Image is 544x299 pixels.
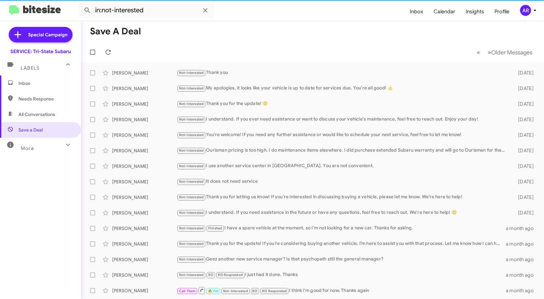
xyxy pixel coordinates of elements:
div: [DATE] [509,132,539,138]
span: Not-Interested [179,179,204,184]
span: Not-Interested [223,289,248,293]
a: Calendar [428,2,460,21]
div: [DATE] [509,163,539,169]
h1: Save a Deal [90,26,141,37]
button: Next [484,46,536,59]
span: Not-Interested [179,102,204,106]
div: [PERSON_NAME] [112,85,177,92]
span: Not-Interested [179,86,204,90]
div: Thank you for letting us know! If you're interested in discussing buying a vehicle, please let me... [177,193,509,201]
div: a month ago [506,287,539,294]
span: RO Responded [262,289,287,293]
div: [DATE] [509,101,539,107]
div: [PERSON_NAME] [112,194,177,201]
span: Not-Interested [179,226,204,230]
span: Older Messages [491,49,532,56]
span: Needs Response [18,96,74,102]
a: Inbox [405,2,428,21]
div: You're welcome! If you need any further assistance or would like to schedule your next service, f... [177,131,509,139]
div: [DATE] [509,210,539,216]
div: Thank you for the update! If you’re considering buying another vehicle, I’m here to assist you wi... [177,240,506,247]
a: Profile [489,2,515,21]
span: RO Responded [218,273,243,277]
span: « [477,48,480,56]
div: a month ago [506,225,539,232]
div: My apologies, it looks like your vehicle is up to date for services due. You're all good! 👍 [177,85,509,92]
input: Search [78,3,214,18]
div: [DATE] [509,85,539,92]
span: Not-Interested [179,211,204,215]
span: Not-Interested [179,71,204,75]
span: » [488,48,491,56]
span: RO [208,273,213,277]
div: I understand. If you need assistance in the future or have any questions, feel free to reach out.... [177,209,509,216]
div: [DATE] [509,178,539,185]
nav: Page navigation example [473,46,536,59]
div: Thank you [177,69,509,76]
div: [PERSON_NAME] [112,116,177,123]
span: Not-Interested [179,273,204,277]
span: Inbox [18,80,74,86]
div: [DATE] [509,147,539,154]
button: AR [515,5,537,16]
div: a month ago [506,241,539,247]
span: Special Campaign [28,31,67,38]
a: Special Campaign [9,27,73,42]
div: [PERSON_NAME] [112,272,177,278]
span: Not-Interested [179,164,204,168]
div: It does not need service [177,178,509,185]
div: [PERSON_NAME] [112,163,177,169]
div: [DATE] [509,70,539,76]
div: a month ago [506,272,539,278]
span: 🔥 Hot [208,289,219,293]
div: Ourisman pricing is too high. I do maintenance items elsewhere. I did purchase extended Subaru wa... [177,147,509,154]
span: Labels [21,65,40,71]
button: Previous [473,46,484,59]
a: Insights [460,2,489,21]
div: [PERSON_NAME] [112,225,177,232]
div: [PERSON_NAME] [112,101,177,107]
span: Finished [208,226,222,230]
div: Thank you for the update! 🙂 [177,100,509,108]
span: Not-Interested [179,148,204,153]
div: I have a spare vehicle at the moment, so I'm not looking for a new car. Thanks for asking. [177,224,506,232]
span: More [21,145,34,151]
span: Not-Interested [179,257,204,261]
div: I use another service center in [GEOGRAPHIC_DATA]. You are not convenient. [177,162,509,170]
span: Not-Interested [179,117,204,121]
div: I think I'm good for now. Thanks again [177,286,506,294]
div: [PERSON_NAME] [112,241,177,247]
div: [DATE] [509,116,539,123]
span: RO [252,289,257,293]
div: a month ago [506,256,539,263]
div: I understand. If you ever need assistance or want to discuss your vehicle's maintenance, feel fre... [177,116,509,123]
div: [PERSON_NAME] [112,178,177,185]
div: [PERSON_NAME] [112,70,177,76]
div: SERVICE: Tri-State Subaru [10,48,71,55]
div: [PERSON_NAME] [112,132,177,138]
div: [PERSON_NAME] [112,256,177,263]
div: Geez another new service manager? Is that psychopath still the general manager? [177,256,506,263]
div: [DATE] [509,194,539,201]
span: Save a Deal [18,127,43,133]
div: [PERSON_NAME] [112,210,177,216]
span: Not-Interested [179,133,204,137]
span: Not-Interested [179,195,204,199]
div: I just had it done. Thanks [177,271,506,279]
div: [PERSON_NAME] [112,287,177,294]
div: AR [520,5,531,16]
span: Call Them [179,289,196,293]
div: [PERSON_NAME] [112,147,177,154]
span: Not-Interested [179,242,204,246]
span: All Conversations [18,111,55,118]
